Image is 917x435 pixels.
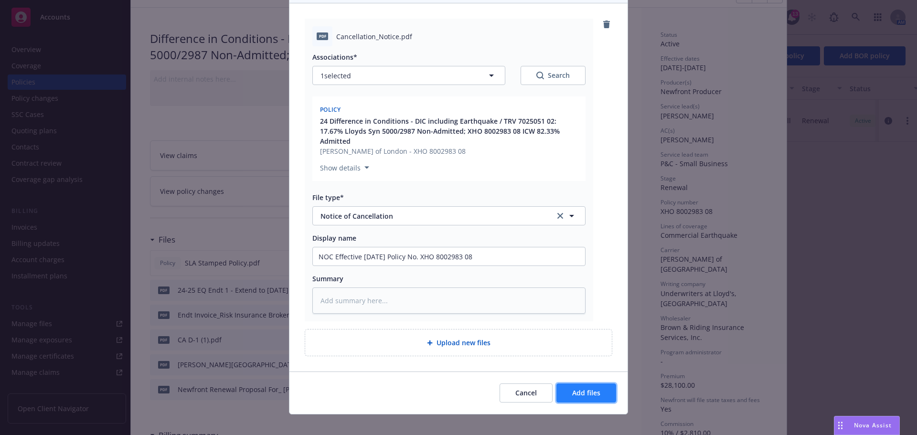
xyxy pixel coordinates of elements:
[556,383,616,403] button: Add files
[834,416,900,435] button: Nova Assist
[305,329,612,356] div: Upload new files
[834,416,846,435] div: Drag to move
[500,383,553,403] button: Cancel
[515,388,537,397] span: Cancel
[437,338,490,348] span: Upload new files
[572,388,600,397] span: Add files
[854,421,892,429] span: Nova Assist
[313,247,585,265] input: Add display name here...
[312,274,343,283] span: Summary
